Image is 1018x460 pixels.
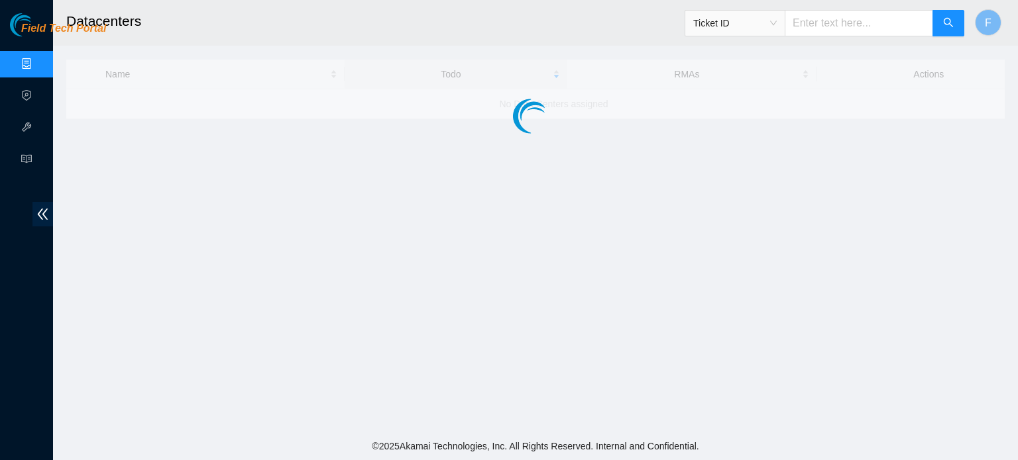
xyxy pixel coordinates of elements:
[785,10,933,36] input: Enter text here...
[10,24,106,41] a: Akamai TechnologiesField Tech Portal
[975,9,1001,36] button: F
[21,148,32,174] span: read
[693,13,777,33] span: Ticket ID
[32,202,53,226] span: double-left
[933,10,964,36] button: search
[21,23,106,35] span: Field Tech Portal
[985,15,991,31] span: F
[53,432,1018,460] footer: © 2025 Akamai Technologies, Inc. All Rights Reserved. Internal and Confidential.
[10,13,67,36] img: Akamai Technologies
[943,17,954,30] span: search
